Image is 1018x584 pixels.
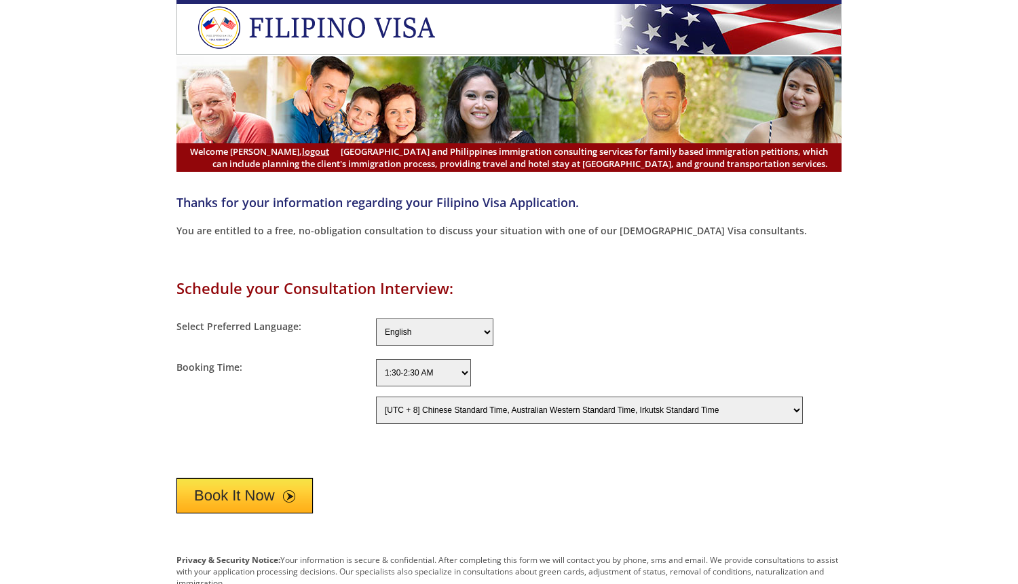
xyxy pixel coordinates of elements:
[176,478,313,513] button: Book It Now
[176,194,842,211] h4: Thanks for your information regarding your Filipino Visa Application.
[302,145,329,158] a: logout
[176,224,842,237] p: You are entitled to a free, no-obligation consultation to discuss your situation with one of our ...
[176,361,242,373] label: Booking Time:
[176,320,301,333] label: Select Preferred Language:
[176,554,280,566] strong: Privacy & Security Notice:
[190,145,329,158] span: Welcome [PERSON_NAME],
[190,145,828,170] span: [GEOGRAPHIC_DATA] and Philippines immigration consulting services for family based immigration pe...
[176,278,842,298] h1: Schedule your Consultation Interview:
